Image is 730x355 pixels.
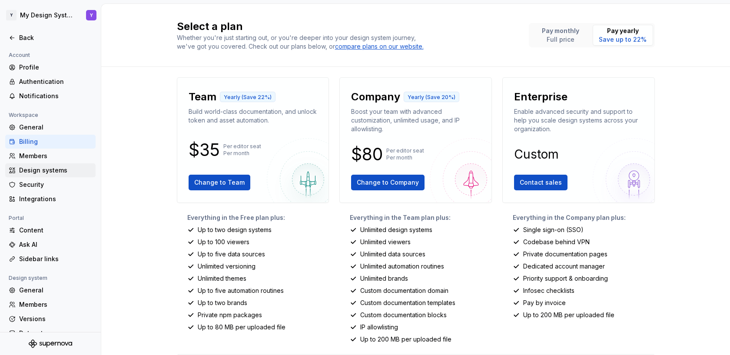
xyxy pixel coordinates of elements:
[19,180,92,189] div: Security
[198,250,265,259] p: Up to five data sources
[360,299,455,307] p: Custom documentation templates
[19,92,92,100] div: Notifications
[5,31,96,45] a: Back
[599,27,647,35] p: Pay yearly
[5,283,96,297] a: General
[351,149,383,159] p: $80
[19,329,92,338] div: Datasets
[198,311,262,319] p: Private npm packages
[198,323,285,332] p: Up to 80 MB per uploaded file
[360,262,444,271] p: Unlimited automation routines
[335,42,424,51] a: compare plans on our website.
[360,323,398,332] p: IP allowlisting
[19,315,92,323] div: Versions
[5,120,96,134] a: General
[5,192,96,206] a: Integrations
[189,107,318,125] p: Build world-class documentation, and unlock token and asset automation.
[523,262,605,271] p: Dedicated account manager
[5,326,96,340] a: Datasets
[360,238,411,246] p: Unlimited viewers
[360,250,425,259] p: Unlimited data sources
[198,262,255,271] p: Unlimited versioning
[19,33,92,42] div: Back
[5,213,27,223] div: Portal
[514,149,559,159] p: Custom
[224,94,272,101] p: Yearly (Save 22%)
[5,89,96,103] a: Notifications
[6,10,17,20] div: Y
[357,178,419,187] span: Change to Company
[523,274,608,283] p: Priority support & onboarding
[5,178,96,192] a: Security
[189,90,216,104] p: Team
[351,175,425,190] button: Change to Company
[19,123,92,132] div: General
[177,33,429,51] div: Whether you're just starting out, or you're deeper into your design system journey, we've got you...
[90,12,93,19] div: Y
[5,60,96,74] a: Profile
[523,311,614,319] p: Up to 200 MB per uploaded file
[386,147,424,161] p: Per editor seat Per month
[5,50,33,60] div: Account
[593,25,653,46] button: Pay yearlySave up to 22%
[189,175,250,190] button: Change to Team
[5,273,51,283] div: Design system
[223,143,261,157] p: Per editor seat Per month
[523,250,607,259] p: Private documentation pages
[5,252,96,266] a: Sidebar links
[194,178,245,187] span: Change to Team
[29,339,72,348] svg: Supernova Logo
[198,286,284,295] p: Up to five automation routines
[19,63,92,72] div: Profile
[19,286,92,295] div: General
[599,35,647,44] p: Save up to 22%
[19,137,92,146] div: Billing
[360,335,451,344] p: Up to 200 MB per uploaded file
[523,286,574,295] p: Infosec checklists
[19,300,92,309] div: Members
[198,226,272,234] p: Up to two design systems
[542,27,579,35] p: Pay monthly
[523,299,566,307] p: Pay by invoice
[5,110,42,120] div: Workspace
[408,94,455,101] p: Yearly (Save 20%)
[19,240,92,249] div: Ask AI
[19,255,92,263] div: Sidebar links
[514,90,567,104] p: Enterprise
[514,175,567,190] button: Contact sales
[5,135,96,149] a: Billing
[360,226,432,234] p: Unlimited design systems
[531,25,591,46] button: Pay monthlyFull price
[351,90,400,104] p: Company
[19,152,92,160] div: Members
[19,77,92,86] div: Authentication
[360,274,408,283] p: Unlimited brands
[520,178,562,187] span: Contact sales
[542,35,579,44] p: Full price
[20,11,76,20] div: My Design System
[5,298,96,312] a: Members
[19,195,92,203] div: Integrations
[523,226,584,234] p: Single sign-on (SSO)
[351,107,480,133] p: Boost your team with advanced customization, unlimited usage, and IP allowlisting.
[198,238,249,246] p: Up to 100 viewers
[5,223,96,237] a: Content
[350,213,492,222] p: Everything in the Team plan plus:
[5,149,96,163] a: Members
[5,312,96,326] a: Versions
[5,238,96,252] a: Ask AI
[19,166,92,175] div: Design systems
[523,238,590,246] p: Codebase behind VPN
[514,107,643,133] p: Enable advanced security and support to help you scale design systems across your organization.
[198,299,247,307] p: Up to two brands
[360,286,448,295] p: Custom documentation domain
[2,6,99,25] button: YMy Design SystemY
[177,20,518,33] h2: Select a plan
[5,75,96,89] a: Authentication
[5,163,96,177] a: Design systems
[360,311,447,319] p: Custom documentation blocks
[187,213,329,222] p: Everything in the Free plan plus:
[19,226,92,235] div: Content
[513,213,655,222] p: Everything in the Company plan plus:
